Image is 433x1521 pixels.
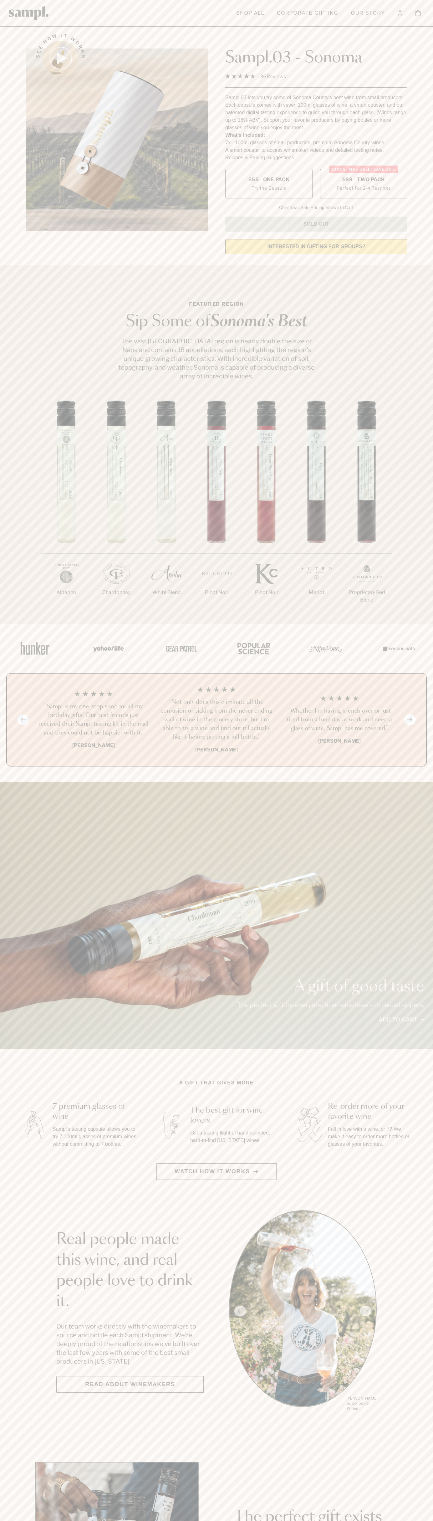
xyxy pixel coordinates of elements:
small: Try the Capsule [252,185,286,191]
a: Corporate Gifting [274,6,342,20]
p: Fall in love with a wine, or 7? We make it easy to order more bottles or glasses of your favorites. [328,1125,413,1148]
img: Sampl logo [9,6,49,20]
li: 6 / 7 [292,401,342,616]
p: Pinot Noir [242,589,292,596]
button: Sold Out [225,217,407,232]
p: Sampl's tasting capsule allows you to try 7 100ml glasses of premium wines without committing to ... [53,1125,138,1148]
a: Shop All [233,6,267,20]
h1: Sampl.03 - Sonoma [225,49,407,67]
img: Artboard_7_5b34974b-f019-449e-91fb-745f8d0877ee_x450.png [379,635,417,662]
b: [PERSON_NAME] [318,738,361,744]
button: See how it works [43,41,78,76]
b: [PERSON_NAME] [195,747,238,753]
li: 5 / 7 [242,401,292,616]
li: A smart coaster to access winemaker videos and detailed tasting notes. [225,146,407,154]
li: 3 / 7 [141,401,191,616]
h3: “Not only does this eliminate all the confusion of picking from the never ending wall of wine in ... [160,698,273,742]
strong: What’s Included: [225,132,265,138]
p: A gift of good taste [237,979,424,994]
li: Recipes & Pairing Suggestions [225,154,407,161]
img: Artboard_5_7fdae55a-36fd-43f7-8bfd-f74a06a2878e_x450.png [161,635,199,662]
h3: “Sampl is my one-stop shop for all my birthday gifts! Our best friends just received their Sampl ... [37,702,150,737]
a: interested in gifting for groups? [225,239,407,254]
span: 136 [258,74,267,79]
h3: 7 premium glasses of wine [53,1102,138,1122]
span: Reviews [267,74,286,79]
h2: Real people made this wine, and real people love to drink it. [56,1229,204,1312]
h3: The best gift for wine lovers [190,1105,275,1125]
span: $88 - Two Pack [342,176,385,183]
h2: Sip Some of [116,314,317,329]
p: Albarino [41,589,91,596]
button: Watch how it works [156,1163,277,1180]
ul: carousel [229,1210,377,1412]
li: 4 / 7 [191,401,242,616]
li: 1 / 7 [41,401,91,616]
button: Next slide [404,714,416,725]
img: Artboard_3_0b291449-6e8c-4d07-b2c2-3f3601a19cd1_x450.png [307,635,344,662]
p: The vast [GEOGRAPHIC_DATA] region is nearly double the size of Napa and contains 18 appellations,... [116,337,317,381]
li: 3 / 4 [283,686,396,754]
em: Sonoma's Best [210,314,308,329]
p: Proprietary Red Blend [342,589,392,604]
div: slide 1 [229,1210,377,1412]
p: [PERSON_NAME] Sutro, Sutro Wines [347,1396,377,1411]
p: White Blend [141,589,191,596]
p: Gift a tasting flight of hand-selected, hard-to-find [US_STATE] wines. [190,1129,275,1144]
a: Our Story [348,6,388,20]
li: 2 / 7 [91,401,141,616]
li: Christmas Sale Pricing Shown In Cart [276,205,357,210]
div: Sampl.03 lets you try some of Sonoma County's best wine from small producers. Each capsule comes ... [225,94,407,131]
img: Artboard_1_c8cd28af-0030-4af1-819c-248e302c7f06_x450.png [16,635,54,662]
img: Artboard_6_04f9a106-072f-468a-bdd7-f11783b05722_x450.png [89,635,126,662]
span: $55 - One Pack [248,176,290,183]
h3: “Whether I'm having friends over or just tired from a long day at work and need a glass of wine, ... [283,707,396,733]
h2: A gift that gives more [179,1079,254,1087]
li: 1 / 4 [37,686,150,754]
li: 2 / 4 [160,686,273,754]
li: 7 / 7 [342,401,392,624]
b: [PERSON_NAME] [72,742,115,748]
div: 136Reviews [225,72,286,81]
p: Merlot [292,589,342,596]
img: Sampl.03 - Sonoma [26,49,208,231]
p: Our team works directly with the winemakers to source and bottle each Sampl shipment. We’re deepl... [56,1322,204,1366]
p: Featured Region [116,300,317,308]
p: Chardonnay [91,589,141,596]
p: The perfect gift for everyone from wine lovers to casual sippers. [237,1001,424,1009]
a: Read about Winemakers [56,1376,204,1393]
div: Christmas SALE! Save 20% [329,166,398,173]
a: Add to cart [379,1016,424,1024]
img: Artboard_4_28b4d326-c26e-48f9-9c80-911f17d6414e_x450.png [234,635,272,662]
h3: Re-order more of your favorite wine [328,1102,413,1122]
small: Perfect For 2-4 Tastings [337,185,390,191]
button: Previous slide [17,714,29,725]
p: Pinot Noir [191,589,242,596]
li: 7x - 100ml glasses of small production, premium Sonoma County wines [225,139,407,146]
